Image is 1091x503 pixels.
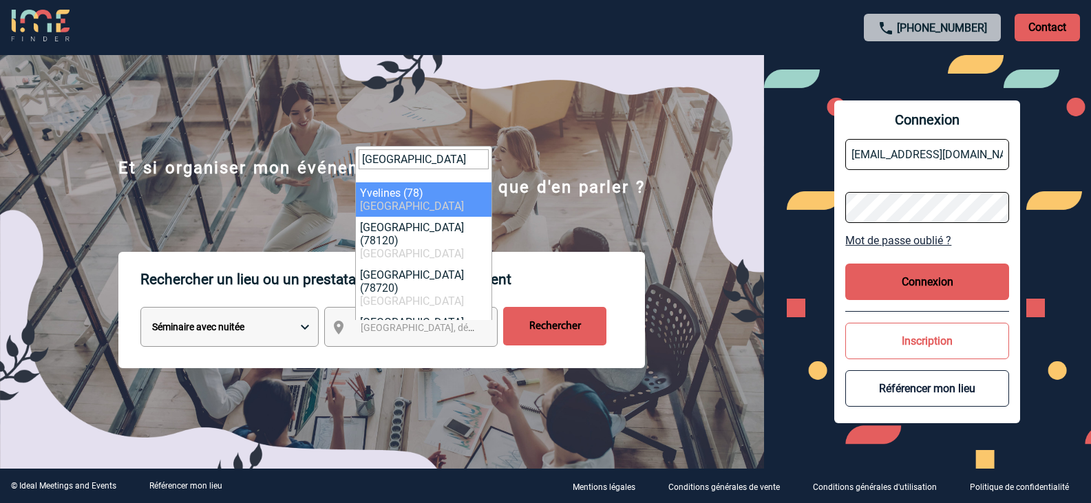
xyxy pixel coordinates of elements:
span: [GEOGRAPHIC_DATA] [360,295,464,308]
p: Conditions générales d'utilisation [813,482,937,492]
p: Rechercher un lieu ou un prestataire pour mon événement [140,252,645,307]
li: [GEOGRAPHIC_DATA] (78720) [356,264,491,312]
a: [PHONE_NUMBER] [897,21,987,34]
a: Politique de confidentialité [959,480,1091,493]
p: Contact [1015,14,1080,41]
p: Mentions légales [573,482,635,492]
span: [GEOGRAPHIC_DATA] [360,247,464,260]
li: Yvelines (78) [356,182,491,217]
p: Politique de confidentialité [970,482,1069,492]
span: [GEOGRAPHIC_DATA], département, région... [361,322,552,333]
span: [GEOGRAPHIC_DATA] [360,200,464,213]
button: Référencer mon lieu [845,370,1009,407]
a: Mentions légales [562,480,657,493]
a: Référencer mon lieu [149,481,222,491]
li: [GEOGRAPHIC_DATA] (78120) [356,217,491,264]
li: [GEOGRAPHIC_DATA] (78940) [356,312,491,359]
button: Connexion [845,264,1009,300]
p: Conditions générales de vente [668,482,780,492]
input: Rechercher [503,307,606,345]
button: Inscription [845,323,1009,359]
a: Conditions générales de vente [657,480,802,493]
span: Connexion [845,111,1009,128]
a: Mot de passe oublié ? [845,234,1009,247]
input: Email * [845,139,1009,170]
img: call-24-px.png [878,20,894,36]
a: Conditions générales d'utilisation [802,480,959,493]
div: © Ideal Meetings and Events [11,481,116,491]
